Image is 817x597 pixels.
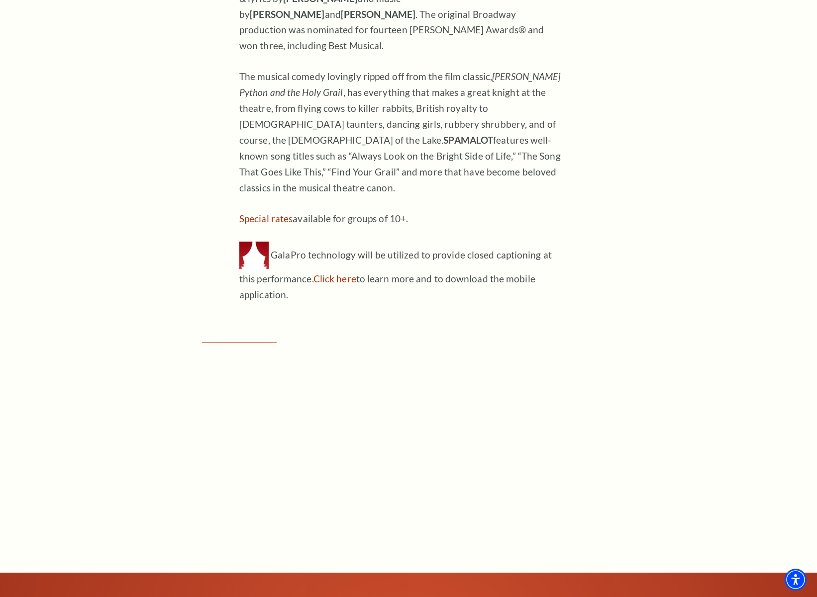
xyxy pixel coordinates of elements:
div: Accessibility Menu [785,569,807,591]
a: Click here to learn more and to download the mobile application - open in a new tab [313,273,356,284]
img: GalaPro technology will be utilized to provide closed captioning at this performance. [239,242,269,271]
strong: SPAMALOT [443,134,493,146]
iframe: open-spotify [202,357,615,532]
p: available for groups of 10+. [239,211,563,227]
a: Special rates [239,213,293,224]
strong: [PERSON_NAME] [341,8,415,20]
p: GalaPro technology will be utilized to provide closed captioning at this performance. to learn mo... [239,242,563,303]
p: The musical comedy lovingly ripped off from the film classic, , has everything that makes a great... [239,69,563,196]
strong: [PERSON_NAME] [250,8,324,20]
